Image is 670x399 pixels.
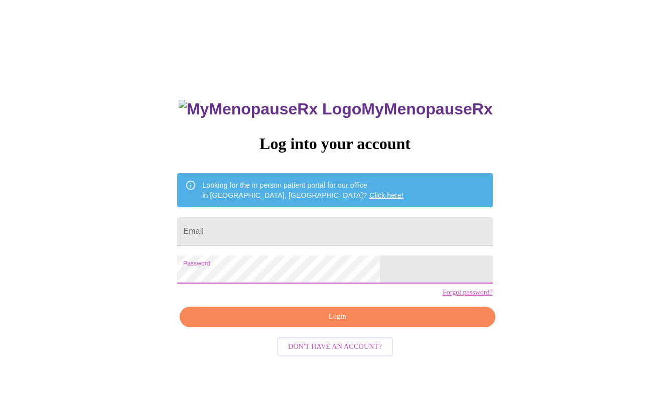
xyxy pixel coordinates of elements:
a: Forgot password? [443,289,493,297]
span: Login [191,311,483,323]
h3: MyMenopauseRx [179,100,493,118]
div: Looking for the in person patient portal for our office in [GEOGRAPHIC_DATA], [GEOGRAPHIC_DATA]? [202,176,404,204]
a: Click here! [369,191,404,199]
img: MyMenopauseRx Logo [179,100,361,118]
button: Don't have an account? [277,337,393,357]
span: Don't have an account? [288,341,382,353]
button: Login [180,307,495,327]
h3: Log into your account [177,135,492,153]
a: Don't have an account? [275,341,395,350]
